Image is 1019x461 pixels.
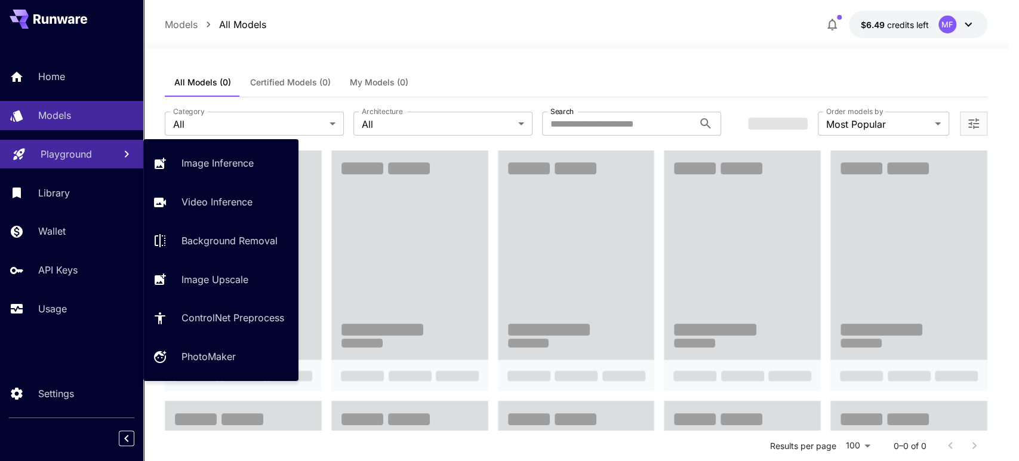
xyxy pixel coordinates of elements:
button: Open more filters [966,116,981,131]
p: Video Inference [181,195,253,209]
label: Category [173,106,205,116]
p: ControlNet Preprocess [181,311,284,325]
span: credits left [887,20,929,30]
p: 0–0 of 0 [894,440,926,451]
a: ControlNet Preprocess [143,303,298,333]
a: Image Inference [143,149,298,178]
p: All Models [219,17,266,32]
p: API Keys [38,263,78,277]
label: Architecture [362,106,402,116]
label: Order models by [826,106,883,116]
p: Image Inference [181,156,254,170]
span: Most Popular [826,117,930,131]
a: PhotoMaker [143,342,298,371]
div: 100 [841,437,875,454]
a: Image Upscale [143,265,298,294]
p: Usage [38,302,67,316]
nav: breadcrumb [165,17,266,32]
p: Image Upscale [181,272,248,287]
p: Wallet [38,224,66,238]
button: Collapse sidebar [119,431,134,446]
span: My Models (0) [350,77,408,88]
p: Models [38,108,71,122]
label: Search [550,106,574,116]
button: $6.4912 [849,11,987,38]
span: All [173,117,325,131]
span: Certified Models (0) [250,77,331,88]
span: All Models (0) [174,77,231,88]
span: All [362,117,513,131]
p: Home [38,69,65,84]
p: PhotoMaker [181,349,236,364]
div: MF [938,16,956,33]
a: Video Inference [143,188,298,217]
span: $6.49 [861,20,887,30]
a: Background Removal [143,226,298,256]
p: Library [38,186,70,200]
p: Results per page [770,440,836,451]
p: Settings [38,386,74,401]
div: Collapse sidebar [128,428,143,449]
p: Models [165,17,198,32]
p: Playground [41,147,92,161]
div: $6.4912 [861,19,929,31]
p: Background Removal [181,233,278,248]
